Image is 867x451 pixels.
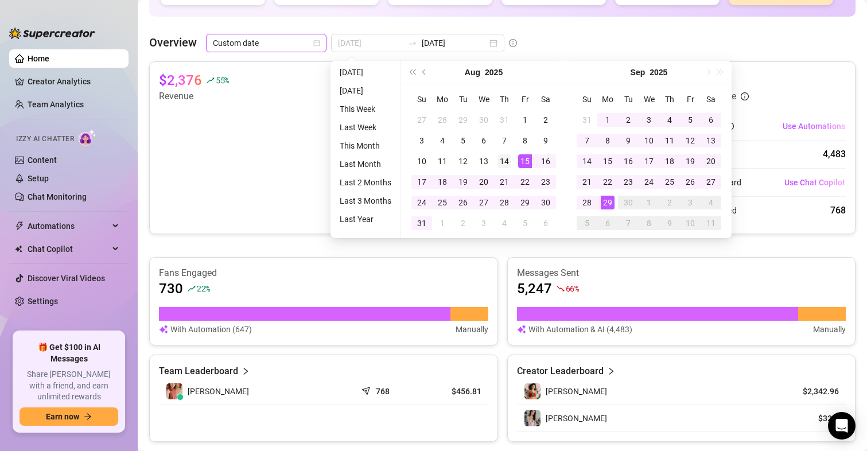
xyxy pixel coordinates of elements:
[518,113,532,127] div: 1
[680,89,701,110] th: Fr
[418,61,431,84] button: Previous month (PageUp)
[494,130,515,151] td: 2025-08-07
[546,414,607,423] span: [PERSON_NAME]
[639,192,659,213] td: 2025-10-01
[453,192,473,213] td: 2025-08-26
[28,240,109,258] span: Chat Copilot
[704,216,718,230] div: 11
[432,151,453,172] td: 2025-08-11
[813,323,846,336] article: Manually
[618,130,639,151] td: 2025-09-09
[485,61,503,84] button: Choose a year
[473,110,494,130] td: 2025-07-30
[415,196,429,209] div: 24
[787,386,839,397] article: $2,342.96
[456,134,470,147] div: 5
[335,139,396,153] li: This Month
[557,285,565,293] span: fall
[528,323,632,336] article: With Automation & AI (4,483)
[577,213,597,234] td: 2025-10-05
[704,134,718,147] div: 13
[497,134,511,147] div: 7
[477,113,491,127] div: 30
[683,134,697,147] div: 12
[473,130,494,151] td: 2025-08-06
[335,65,396,79] li: [DATE]
[477,175,491,189] div: 20
[497,154,511,168] div: 14
[497,196,511,209] div: 28
[683,113,697,127] div: 5
[642,154,656,168] div: 17
[497,216,511,230] div: 4
[415,175,429,189] div: 17
[659,130,680,151] td: 2025-09-11
[436,113,449,127] div: 28
[197,283,210,294] span: 22 %
[415,113,429,127] div: 27
[639,89,659,110] th: We
[473,172,494,192] td: 2025-08-20
[659,89,680,110] th: Th
[335,102,396,116] li: This Week
[408,38,417,48] span: to
[335,157,396,171] li: Last Month
[422,37,487,49] input: End date
[159,364,238,378] article: Team Leaderboard
[782,117,846,135] button: Use Automations
[518,154,532,168] div: 15
[494,89,515,110] th: Th
[601,134,615,147] div: 8
[546,387,607,396] span: [PERSON_NAME]
[535,172,556,192] td: 2025-08-23
[683,216,697,230] div: 10
[577,151,597,172] td: 2025-09-14
[580,216,594,230] div: 5
[159,323,168,336] img: svg%3e
[28,217,109,235] span: Automations
[411,110,432,130] td: 2025-07-27
[411,172,432,192] td: 2025-08-17
[432,213,453,234] td: 2025-09-01
[515,192,535,213] td: 2025-08-29
[580,196,594,209] div: 28
[535,130,556,151] td: 2025-08-09
[429,386,481,397] article: $456.81
[577,192,597,213] td: 2025-09-28
[601,154,615,168] div: 15
[639,213,659,234] td: 2025-10-08
[580,134,594,147] div: 7
[79,129,96,146] img: AI Chatter
[663,216,677,230] div: 9
[517,364,604,378] article: Creator Leaderboard
[473,192,494,213] td: 2025-08-27
[618,151,639,172] td: 2025-09-16
[494,172,515,192] td: 2025-08-21
[432,89,453,110] th: Mo
[494,192,515,213] td: 2025-08-28
[539,154,553,168] div: 16
[517,279,552,298] article: 5,247
[159,279,183,298] article: 730
[477,154,491,168] div: 13
[597,89,618,110] th: Mo
[650,61,667,84] button: Choose a year
[539,196,553,209] div: 30
[436,154,449,168] div: 11
[515,89,535,110] th: Fr
[473,89,494,110] th: We
[642,196,656,209] div: 1
[20,369,118,403] span: Share [PERSON_NAME] with a friend, and earn unlimited rewards
[621,196,635,209] div: 30
[784,178,845,187] span: Use Chat Copilot
[453,110,473,130] td: 2025-07-29
[701,110,721,130] td: 2025-09-06
[515,172,535,192] td: 2025-08-22
[436,196,449,209] div: 25
[518,216,532,230] div: 5
[456,154,470,168] div: 12
[16,134,74,145] span: Izzy AI Chatter
[188,285,196,293] span: rise
[683,154,697,168] div: 19
[580,175,594,189] div: 21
